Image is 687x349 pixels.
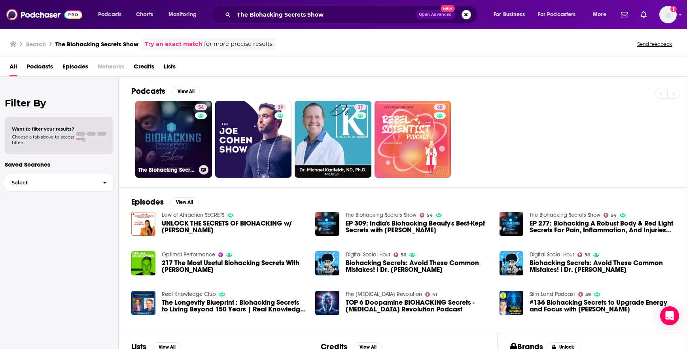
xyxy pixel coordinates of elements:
[533,8,587,21] button: open menu
[131,251,155,275] img: 217 The Most Useful Biohacking Secrets With Anthony DiClementi
[220,6,485,24] div: Search podcasts, credits, & more...
[170,197,199,207] button: View All
[419,13,452,17] span: Open Advanced
[346,299,490,313] span: TOP 6 Doopamine BIOHACKING Secrets - [MEDICAL_DATA] Revolution Podcast
[494,9,525,20] span: For Business
[134,60,154,76] a: Credits
[93,8,132,21] button: open menu
[604,213,617,218] a: 54
[131,212,155,236] img: UNLOCK THE SECRETS OF BIOHACKING w/ DAVE ASPREY
[530,299,674,313] a: #136 Biohacking Secrets to Upgrade Energy and Focus with Anthony DiClementi
[415,10,455,19] button: Open AdvancedNew
[346,251,390,258] a: Digital Social Hour
[577,252,590,257] a: 56
[5,180,97,185] span: Select
[131,197,164,207] h2: Episodes
[172,87,200,96] button: View All
[587,8,616,21] button: open menu
[585,253,590,257] span: 56
[346,260,490,273] span: Biohacking Secrets: Avoid These Common Mistakes! I Dr. [PERSON_NAME]
[98,60,124,76] span: Networks
[611,214,617,217] span: 54
[131,197,199,207] a: EpisodesView All
[5,97,114,109] h2: Filter By
[530,291,575,298] a: Siim Land Podcast
[5,161,114,168] p: Saved Searches
[659,6,677,23] img: User Profile
[145,40,203,49] a: Try an exact match
[578,292,591,297] a: 59
[164,60,176,76] a: Lists
[234,8,415,21] input: Search podcasts, credits, & more...
[162,212,224,218] a: Law of Attraction SECRETS
[358,104,363,112] span: 37
[346,220,490,233] span: EP 309: India's Biohacking Beauty's Best-Kept Secrets with [PERSON_NAME]
[530,220,674,233] span: EP 277: Biohacking A Robust Body & Red Light Secrets For Pain, Inflammation, And Injuries with [P...
[162,260,306,273] span: 217 The Most Useful Biohacking Secrets With [PERSON_NAME]
[530,212,600,218] a: The Biohacking Secrets Show
[437,104,443,112] span: 40
[660,306,679,325] div: Open Intercom Messenger
[9,60,17,76] a: All
[530,260,674,273] span: Biohacking Secrets: Avoid These Common Mistakes! I Dr. [PERSON_NAME]
[6,7,82,22] a: Podchaser - Follow, Share and Rate Podcasts
[131,291,155,315] img: The Longevity Blueprint : Biohacking Secrets to Living Beyond 150 Years | Real Knowledge Club Sho...
[346,212,416,218] a: The Biohacking Secrets Show
[162,251,215,258] a: Optimal Performance
[346,299,490,313] a: TOP 6 Doopamine BIOHACKING Secrets - Dopamine Revolution Podcast
[530,220,674,233] a: EP 277: Biohacking A Robust Body & Red Light Secrets For Pain, Inflammation, And Injuries with Fo...
[278,104,283,112] span: 39
[530,260,674,273] a: Biohacking Secrets: Avoid These Common Mistakes! I Dr. Jay Feldman
[315,212,339,236] a: EP 309: India's Biohacking Beauty's Best-Kept Secrets with Megha Gupta
[315,251,339,275] a: Biohacking Secrets: Avoid These Common Mistakes! I Dr. Jay Feldman
[401,253,406,257] span: 56
[375,101,451,178] a: 40
[26,60,53,76] a: Podcasts
[441,5,455,12] span: New
[295,101,371,178] a: 37
[162,299,306,313] a: The Longevity Blueprint : Biohacking Secrets to Living Beyond 150 Years | Real Knowledge Club Sho...
[274,104,286,110] a: 39
[62,60,88,76] a: Episodes
[635,41,674,47] button: Send feedback
[500,212,524,236] img: EP 277: Biohacking A Robust Body & Red Light Secrets For Pain, Inflammation, And Injuries with Fo...
[195,104,207,110] a: 54
[420,213,433,218] a: 54
[12,134,74,145] span: Choose a tab above to access filters.
[500,251,524,275] img: Biohacking Secrets: Avoid These Common Mistakes! I Dr. Jay Feldman
[346,220,490,233] a: EP 309: India's Biohacking Beauty's Best-Kept Secrets with Megha Gupta
[5,174,114,192] button: Select
[346,260,490,273] a: Biohacking Secrets: Avoid These Common Mistakes! I Dr. Jay Feldman
[138,167,196,173] h3: The Biohacking Secrets Show
[163,8,207,21] button: open menu
[500,291,524,315] img: #136 Biohacking Secrets to Upgrade Energy and Focus with Anthony DiClementi
[12,126,74,132] span: Want to filter your results?
[98,9,121,20] span: Podcasts
[131,8,158,21] a: Charts
[162,220,306,233] a: UNLOCK THE SECRETS OF BIOHACKING w/ DAVE ASPREY
[131,86,165,96] h2: Podcasts
[530,299,674,313] span: #136 Biohacking Secrets to Upgrade Energy and Focus with [PERSON_NAME]
[538,9,576,20] span: For Podcasters
[204,40,273,49] span: for more precise results
[55,40,138,48] h3: The Biohacking Secrets Show
[168,9,197,20] span: Monitoring
[638,8,650,21] a: Show notifications dropdown
[215,101,292,178] a: 39
[136,9,153,20] span: Charts
[593,9,606,20] span: More
[530,251,574,258] a: Digital Social Hour
[394,252,406,257] a: 56
[425,292,437,297] a: 41
[198,104,204,112] span: 54
[585,293,591,296] span: 59
[488,8,535,21] button: open menu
